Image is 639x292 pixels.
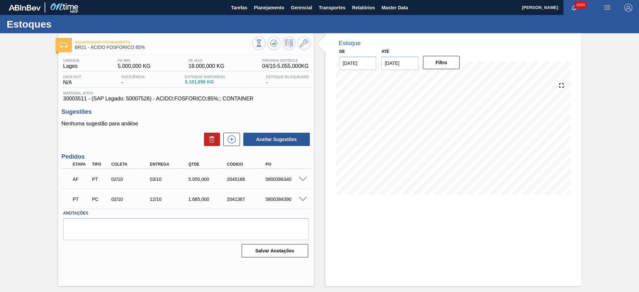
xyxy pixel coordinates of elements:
div: 12/10/2025 [148,197,191,202]
span: Estoque Disponível [185,75,226,79]
button: Filtro [423,56,460,69]
div: 02/10/2025 [109,197,153,202]
div: Qtde [187,162,230,167]
div: Código [225,162,269,167]
button: Atualizar Gráfico [267,37,281,50]
span: 4869 [575,1,586,9]
div: Etapa [71,162,91,167]
label: De [339,49,345,54]
div: 5800386340 [264,177,307,182]
div: - [120,75,146,85]
label: Até [381,49,389,54]
span: 30003511 - (SAP Legado: 50007526) - ACIDO;FOSFORICO;85%;; CONTAINER [63,96,309,102]
div: Estoque [339,40,361,47]
label: Anotações [63,209,309,218]
div: PO [264,162,307,167]
span: Planejamento [254,4,284,12]
span: Estoque Bloqueado [266,75,309,79]
div: Excluir Sugestões [201,133,220,146]
div: Tipo [90,162,110,167]
div: Pedido em Trânsito [71,192,91,207]
button: Programar Estoque [282,37,296,50]
span: PE MAX [188,59,224,63]
div: 1.685,000 [187,197,230,202]
h1: Estoques [7,20,125,28]
div: N/A [62,75,83,85]
span: Data out [63,75,82,79]
p: PT [73,197,90,202]
span: Master Data [381,4,408,12]
span: Lages [63,63,80,69]
span: Unidade [63,59,80,63]
div: Pedido de Compra [90,197,110,202]
h3: Pedidos [62,153,311,160]
span: BR21 - ÁCIDO FOSFÓRICO 85% [75,45,252,50]
h3: Sugestões [62,108,311,115]
button: Ir ao Master Data / Geral [297,37,311,50]
img: Logout [624,4,632,12]
div: Aguardando Faturamento [71,172,91,187]
span: 04/10 - 5.055,000 KG [262,63,309,69]
img: userActions [603,4,611,12]
img: TNhmsLtSVTkK8tSr43FrP2fwEKptu5GPRR3wAAAABJRU5ErkJggg== [9,5,41,11]
span: Gerencial [291,4,312,12]
input: dd/mm/yyyy [381,57,418,70]
button: Aceitar Sugestões [243,133,310,146]
span: Suficiência [121,75,145,79]
div: - [264,75,310,85]
button: Visão Geral dos Estoques [252,37,266,50]
span: Relatórios [352,4,375,12]
img: Ícone [60,43,68,48]
span: Material ativo [63,91,309,95]
input: dd/mm/yyyy [339,57,376,70]
div: Nova sugestão [220,133,240,146]
div: 03/10/2025 [148,177,191,182]
p: AF [73,177,90,182]
div: Entrega [148,162,191,167]
p: Nenhuma sugestão para análise [62,121,311,127]
span: Aguardando Faturamento [75,40,252,44]
div: Aceitar Sugestões [240,132,311,147]
div: 02/10/2025 [109,177,153,182]
span: 5.000,000 KG [118,63,151,69]
div: 2041367 [225,197,269,202]
span: Próxima Entrega [262,59,309,63]
div: Pedido de Transferência [90,177,110,182]
button: Salvar Anotações [242,244,308,257]
span: 5.101,656 KG [185,79,226,84]
div: Coleta [109,162,153,167]
div: 5.055,000 [187,177,230,182]
span: 18.000,000 KG [188,63,224,69]
div: 5800384390 [264,197,307,202]
span: Tarefas [231,4,247,12]
span: Transportes [319,4,345,12]
div: 2045166 [225,177,269,182]
button: Notificações [563,3,585,12]
span: PE MIN [118,59,151,63]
